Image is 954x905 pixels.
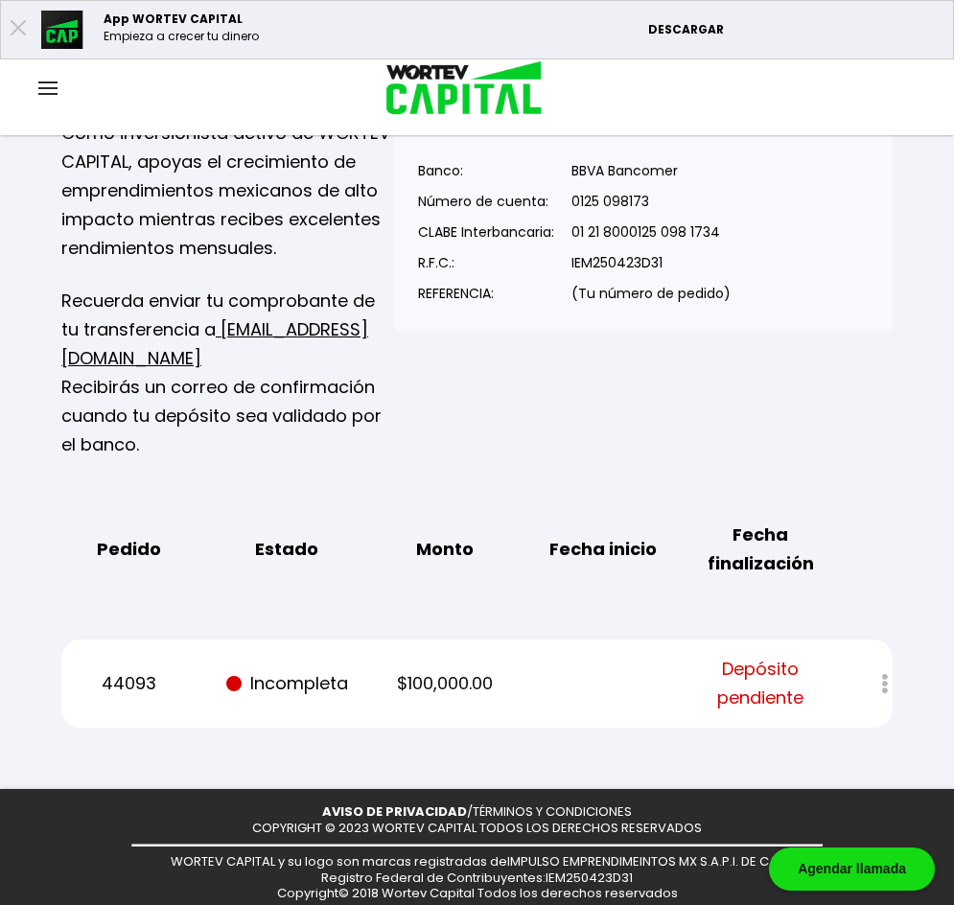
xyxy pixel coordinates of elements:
[97,535,161,564] b: Pedido
[473,802,632,821] a: TÉRMINOS Y CONDICIONES
[321,869,633,887] span: Registro Federal de Contribuyentes: IEM250423D31
[571,187,731,216] p: 0125 098173
[694,655,827,712] span: Depósito pendiente
[62,669,196,698] p: 44093
[769,847,935,891] div: Agendar llamada
[549,535,657,564] b: Fecha inicio
[41,11,84,49] img: appicon
[418,279,554,308] p: REFERENCIA:
[571,156,731,185] p: BBVA Bancomer
[418,156,554,185] p: Banco:
[61,119,394,263] p: Como inversionista activo de WORTEV CAPITAL, apoyas el crecimiento de emprendimientos mexicanos d...
[171,852,783,870] span: WORTEV CAPITAL y su logo son marcas registradas de IMPULSO EMPRENDIMEINTOS MX S.A.P.I. DE C.V.
[61,287,394,459] p: Recuerda enviar tu comprobante de tu transferencia a Recibirás un correo de confirmación cuando t...
[571,218,731,246] p: 01 21 8000125 098 1734
[104,11,259,28] p: App WORTEV CAPITAL
[366,58,549,121] img: logo_wortev_capital
[418,187,554,216] p: Número de cuenta:
[104,28,259,45] p: Empieza a crecer tu dinero
[378,669,511,698] p: $100,000.00
[648,21,943,38] p: DESCARGAR
[418,218,554,246] p: CLABE Interbancaria:
[255,535,318,564] b: Estado
[252,821,702,837] p: COPYRIGHT © 2023 WORTEV CAPITAL TODOS LOS DERECHOS RESERVADOS
[571,248,731,277] p: IEM250423D31
[221,669,354,698] p: Incompleta
[38,81,58,95] img: hamburguer-menu2
[277,884,678,902] span: Copyright© 2018 Wortev Capital Todos los derechos reservados
[322,802,467,821] a: AVISO DE PRIVACIDAD
[571,279,731,308] p: (Tu número de pedido)
[694,521,827,578] b: Fecha finalización
[418,248,554,277] p: R.F.C.:
[322,804,632,821] p: /
[416,535,474,564] b: Monto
